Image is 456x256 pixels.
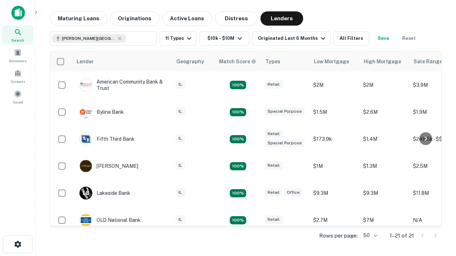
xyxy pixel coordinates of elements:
[230,108,246,117] div: Matching Properties: 3, hasApolloMatch: undefined
[80,106,92,118] img: picture
[359,153,409,180] td: $1.3M
[79,187,130,199] div: Lakeside Bank
[215,52,261,71] th: Capitalize uses an advanced AI algorithm to match your search with the best lender. The match sco...
[398,31,420,46] button: Reset
[83,190,89,197] p: L B
[230,216,246,225] div: Matching Properties: 2, hasApolloMatch: undefined
[79,133,135,145] div: Fifth Third Bank
[310,180,359,207] td: $9.3M
[172,52,215,71] th: Geography
[62,35,115,42] span: [PERSON_NAME][GEOGRAPHIC_DATA], [GEOGRAPHIC_DATA]
[414,57,442,66] div: Sale Range
[284,188,302,197] div: Office
[265,57,280,66] div: Types
[80,133,92,145] img: picture
[72,52,172,71] th: Lender
[176,188,185,197] div: IL
[265,130,283,138] div: Retail
[215,11,258,26] button: Distress
[230,81,246,89] div: Matching Properties: 2, hasApolloMatch: undefined
[265,161,283,170] div: Retail
[80,79,92,91] img: picture
[359,98,409,126] td: $2.6M
[265,188,283,197] div: Retail
[176,107,185,116] div: IL
[11,37,24,43] span: Search
[162,11,212,26] button: Active Loans
[420,199,456,233] iframe: Chat Widget
[77,57,94,66] div: Lender
[79,106,124,118] div: Byline Bank
[11,79,25,84] span: Contacts
[160,31,197,46] button: 11 Types
[261,52,310,71] th: Types
[310,153,359,180] td: $1M
[50,11,107,26] button: Maturing Loans
[2,46,33,65] a: Borrowers
[176,134,185,143] div: IL
[314,57,349,66] div: Low Mortgage
[310,71,359,98] td: $2M
[359,180,409,207] td: $9.3M
[11,6,25,20] img: capitalize-icon.png
[310,207,359,234] td: $2.7M
[176,80,185,89] div: IL
[260,11,303,26] button: Lenders
[359,52,409,71] th: High Mortgage
[359,207,409,234] td: $7M
[265,215,283,224] div: Retail
[79,214,141,226] div: OLD National Bank
[79,160,138,172] div: [PERSON_NAME]
[265,139,305,147] div: Special Purpose
[2,66,33,86] a: Contacts
[310,98,359,126] td: $1.5M
[80,214,92,226] img: picture
[361,230,378,241] div: 50
[359,126,409,153] td: $1.4M
[265,80,283,89] div: Retail
[176,161,185,170] div: IL
[79,79,165,91] div: American Community Bank & Trust
[110,11,159,26] button: Originations
[2,87,33,106] a: Saved
[310,52,359,71] th: Low Mortgage
[364,57,401,66] div: High Mortgage
[230,162,246,171] div: Matching Properties: 2, hasApolloMatch: undefined
[372,31,395,46] button: Save your search to get updates of matches that match your search criteria.
[13,99,23,105] span: Saved
[199,31,249,46] button: $10k - $10M
[258,34,327,43] div: Originated Last 6 Months
[319,231,358,240] p: Rows per page:
[310,126,359,153] td: $173.9k
[230,189,246,198] div: Matching Properties: 3, hasApolloMatch: undefined
[80,160,92,172] img: picture
[390,231,414,240] p: 1–21 of 21
[333,31,369,46] button: All Filters
[2,25,33,44] a: Search
[359,71,409,98] td: $2M
[265,107,305,116] div: Special Purpose
[176,57,204,66] div: Geography
[219,58,255,65] h6: Match Score
[230,135,246,144] div: Matching Properties: 2, hasApolloMatch: undefined
[9,58,26,64] span: Borrowers
[176,215,185,224] div: IL
[219,58,256,65] div: Capitalize uses an advanced AI algorithm to match your search with the best lender. The match sco...
[252,31,331,46] button: Originated Last 6 Months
